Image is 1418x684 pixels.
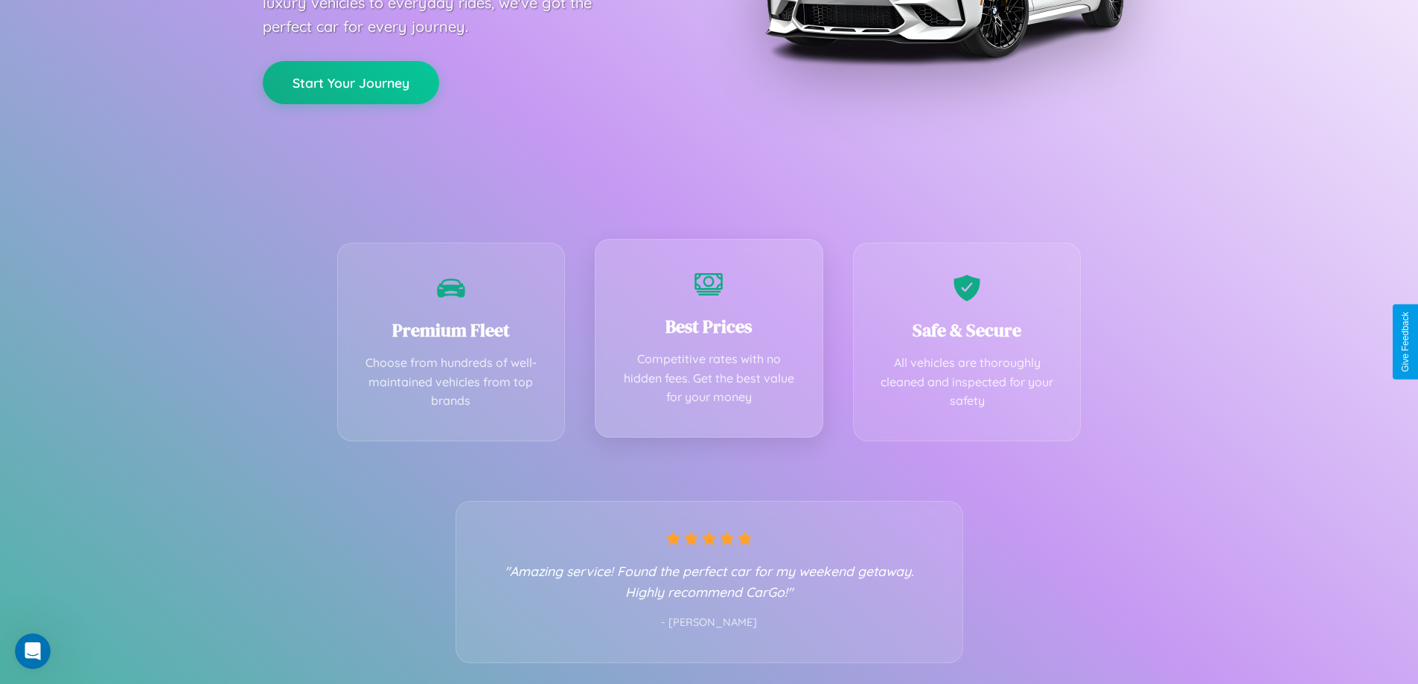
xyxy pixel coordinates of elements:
iframe: Intercom live chat [15,633,51,669]
p: All vehicles are thoroughly cleaned and inspected for your safety [876,354,1058,411]
p: Competitive rates with no hidden fees. Get the best value for your money [618,350,800,407]
div: Give Feedback [1400,312,1411,372]
h3: Premium Fleet [360,318,543,342]
h3: Safe & Secure [876,318,1058,342]
p: Choose from hundreds of well-maintained vehicles from top brands [360,354,543,411]
p: "Amazing service! Found the perfect car for my weekend getaway. Highly recommend CarGo!" [486,560,933,602]
p: - [PERSON_NAME] [486,613,933,633]
h3: Best Prices [618,314,800,339]
button: Start Your Journey [263,61,439,104]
